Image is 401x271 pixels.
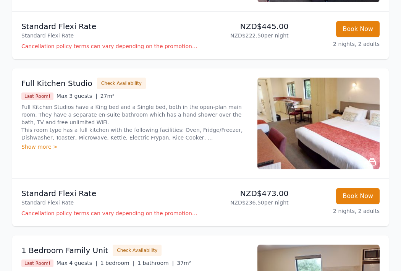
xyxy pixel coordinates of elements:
[21,42,197,50] p: Cancellation policy terms can vary depending on the promotion employed and the time of stay of th...
[57,93,97,99] span: Max 3 guests |
[336,21,380,37] button: Book Now
[336,188,380,204] button: Book Now
[21,245,108,256] h3: 1 Bedroom Family Unit
[21,92,53,100] span: Last Room!
[21,209,197,217] p: Cancellation policy terms can vary depending on the promotion employed and the time of stay of th...
[204,188,289,199] p: NZD$473.00
[204,21,289,32] p: NZD$445.00
[21,21,197,32] p: Standard Flexi Rate
[204,32,289,39] p: NZD$222.50 per night
[100,93,115,99] span: 27m²
[177,260,191,266] span: 37m²
[295,207,380,215] p: 2 nights, 2 adults
[21,199,197,206] p: Standard Flexi Rate
[21,260,53,267] span: Last Room!
[97,78,146,89] button: Check Availability
[21,32,197,39] p: Standard Flexi Rate
[137,260,174,266] span: 1 bathroom |
[100,260,135,266] span: 1 bedroom |
[21,188,197,199] p: Standard Flexi Rate
[21,143,248,151] div: Show more >
[113,245,162,256] button: Check Availability
[295,40,380,48] p: 2 nights, 2 adults
[57,260,97,266] span: Max 4 guests |
[21,78,92,89] h3: Full Kitchen Studio
[21,103,248,141] p: Full Kitchen Studios have a King bed and a Single bed, both in the open-plan main room. They have...
[204,199,289,206] p: NZD$236.50 per night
